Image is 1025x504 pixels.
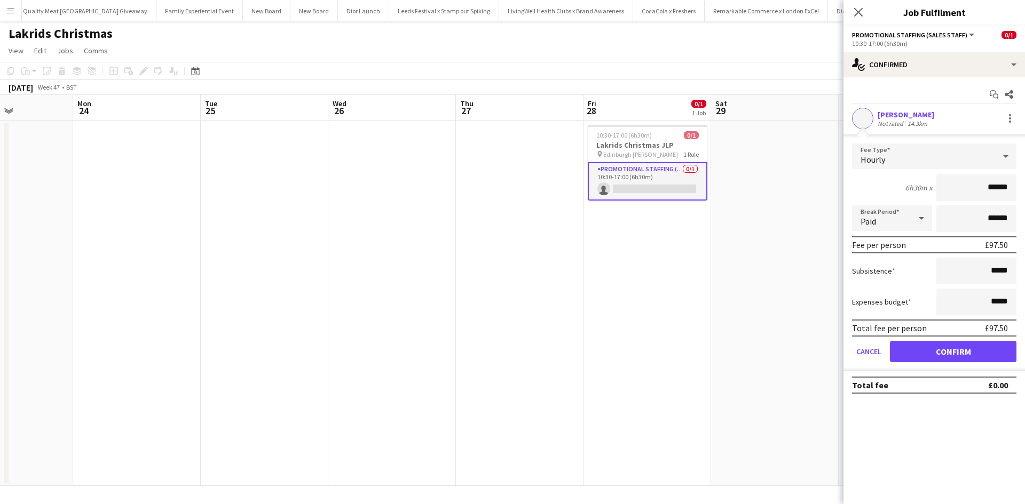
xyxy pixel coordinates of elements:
[905,183,932,193] div: 6h30m x
[588,99,596,108] span: Fri
[843,5,1025,19] h3: Job Fulfilment
[76,105,91,117] span: 24
[852,31,976,39] button: Promotional Staffing (Sales Staff)
[331,105,346,117] span: 26
[35,83,62,91] span: Week 47
[852,31,967,39] span: Promotional Staffing (Sales Staff)
[714,105,727,117] span: 29
[9,82,33,93] div: [DATE]
[603,150,678,158] span: Edinburgh [PERSON_NAME]
[389,1,499,21] button: Leeds Festival x Stamp out Spiking
[852,380,888,390] div: Total fee
[156,1,243,21] button: Family Experiential Event
[338,1,389,21] button: Dior Launch
[861,154,885,165] span: Hourly
[53,44,77,58] a: Jobs
[828,1,914,21] button: Dior [DATE] COMMISSION
[684,131,699,139] span: 0/1
[205,99,217,108] span: Tue
[890,341,1016,362] button: Confirm
[852,39,1016,47] div: 10:30-17:00 (6h30m)
[843,99,856,108] span: Sun
[852,297,911,307] label: Expenses budget
[499,1,633,21] button: LivingWell Health Clubs x Brand Awareness
[715,99,727,108] span: Sat
[588,125,707,201] app-job-card: 10:30-17:00 (6h30m)0/1Lakrids Christmas JLP Edinburgh [PERSON_NAME]1 RolePromotional Staffing (Sa...
[460,99,474,108] span: Thu
[34,46,46,55] span: Edit
[1002,31,1016,39] span: 0/1
[14,1,156,21] button: Quality Meat [GEOGRAPHIC_DATA] Giveaway
[705,1,828,21] button: Remarkable Commerce x London ExCel
[878,119,905,127] div: Not rated
[852,323,927,333] div: Total fee per person
[691,100,706,108] span: 0/1
[588,162,707,201] app-card-role: Promotional Staffing (Sales Staff)0/110:30-17:00 (6h30m)
[852,341,886,362] button: Cancel
[9,26,113,42] h1: Lakrids Christmas
[861,216,876,227] span: Paid
[243,1,290,21] button: New Board
[596,131,652,139] span: 10:30-17:00 (6h30m)
[9,46,23,55] span: View
[203,105,217,117] span: 25
[588,140,707,150] h3: Lakrids Christmas JLP
[843,52,1025,77] div: Confirmed
[852,266,895,276] label: Subsistence
[692,109,706,117] div: 1 Job
[80,44,112,58] a: Comms
[985,323,1008,333] div: £97.50
[985,239,1008,250] div: £97.50
[57,46,73,55] span: Jobs
[4,44,28,58] a: View
[988,380,1008,390] div: £0.00
[633,1,705,21] button: CocaCola x Freshers
[66,83,77,91] div: BST
[683,150,699,158] span: 1 Role
[84,46,108,55] span: Comms
[586,105,596,117] span: 28
[290,1,338,21] button: New Board
[333,99,346,108] span: Wed
[852,239,906,250] div: Fee per person
[905,119,929,127] div: 14.3km
[841,105,856,117] span: 30
[77,99,91,108] span: Mon
[30,44,51,58] a: Edit
[459,105,474,117] span: 27
[878,110,934,119] div: [PERSON_NAME]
